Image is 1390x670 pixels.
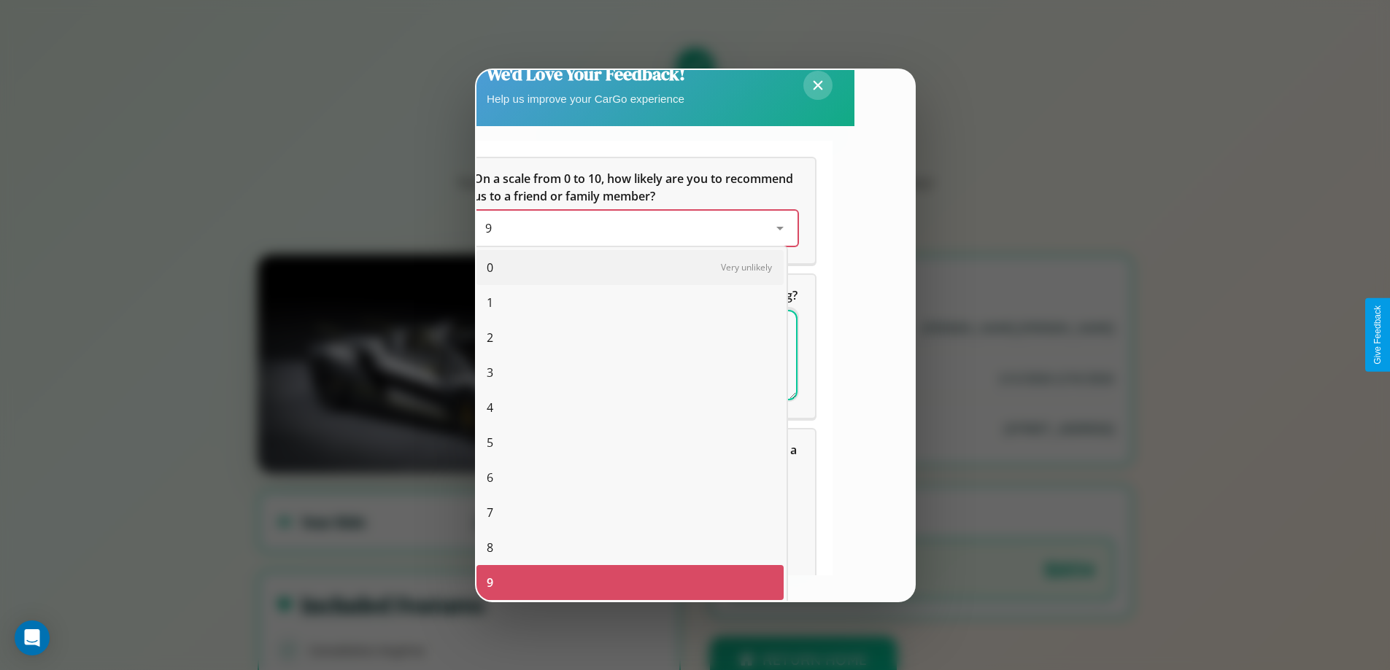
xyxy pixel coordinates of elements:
[487,434,493,451] span: 5
[15,620,50,655] div: Open Intercom Messenger
[474,170,798,205] h5: On a scale from 0 to 10, how likely are you to recommend us to a friend or family member?
[487,62,685,86] h2: We'd Love Your Feedback!
[476,390,784,425] div: 4
[476,250,784,285] div: 0
[476,600,784,635] div: 10
[487,539,493,556] span: 8
[476,320,784,355] div: 2
[1372,305,1383,365] div: Give Feedback
[476,460,784,495] div: 6
[487,259,493,276] span: 0
[476,530,784,565] div: 8
[456,158,815,263] div: On a scale from 0 to 10, how likely are you to recommend us to a friend or family member?
[476,565,784,600] div: 9
[476,425,784,460] div: 5
[487,574,493,591] span: 9
[721,261,772,273] span: Very unlikely
[487,469,493,486] span: 6
[476,495,784,530] div: 7
[476,355,784,390] div: 3
[487,399,493,416] span: 4
[474,287,798,303] span: What can we do to make your experience more satisfying?
[487,89,685,109] p: Help us improve your CarGo experience
[485,220,492,236] span: 9
[474,171,796,204] span: On a scale from 0 to 10, how likely are you to recommend us to a friend or family member?
[474,442,800,475] span: Which of the following features do you value the most in a vehicle?
[487,329,493,346] span: 2
[487,364,493,381] span: 3
[474,211,798,246] div: On a scale from 0 to 10, how likely are you to recommend us to a friend or family member?
[487,294,493,311] span: 1
[487,504,493,521] span: 7
[476,285,784,320] div: 1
